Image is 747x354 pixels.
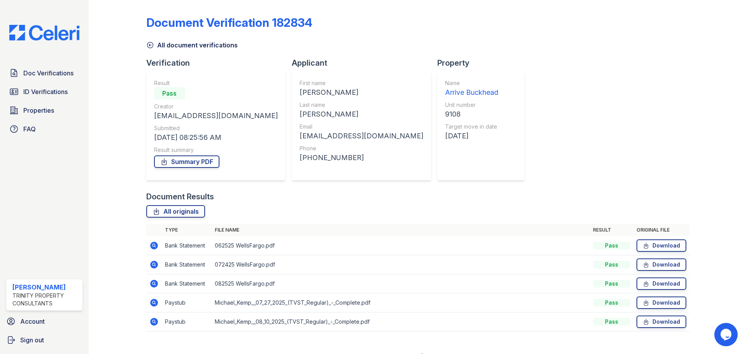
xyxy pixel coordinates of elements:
td: Paystub [162,293,212,312]
th: Type [162,224,212,236]
th: Result [590,224,633,236]
td: Michael_Kemp__07_27_2025_(TVST_Regular)_-_Complete.pdf [212,293,590,312]
div: Verification [146,58,292,68]
div: [EMAIL_ADDRESS][DOMAIN_NAME] [154,110,278,121]
div: [PERSON_NAME] [300,109,423,120]
a: Sign out [3,332,86,348]
span: Sign out [20,335,44,345]
div: Pass [593,261,630,269]
div: Pass [593,280,630,288]
td: 082525 WellsFargo.pdf [212,274,590,293]
div: Creator [154,103,278,110]
td: Michael_Kemp__08_10_2025_(TVST_Regular)_-_Complete.pdf [212,312,590,331]
div: [DATE] 08:25:56 AM [154,132,278,143]
div: [DATE] [445,131,498,141]
div: 9108 [445,109,498,120]
td: Bank Statement [162,255,212,274]
th: File name [212,224,590,236]
span: ID Verifications [23,87,68,96]
div: Pass [593,318,630,326]
div: Last name [300,101,423,109]
a: Properties [6,103,82,118]
a: FAQ [6,121,82,137]
div: Result [154,79,278,87]
a: Download [637,258,686,271]
div: [PERSON_NAME] [12,283,79,292]
div: Property [437,58,531,68]
div: Pass [593,299,630,307]
a: Download [637,277,686,290]
div: Document Verification 182834 [146,16,312,30]
div: Phone [300,145,423,152]
span: FAQ [23,124,36,134]
div: Trinity Property Consultants [12,292,79,307]
img: CE_Logo_Blue-a8612792a0a2168367f1c8372b55b34899dd931a85d93a1a3d3e32e68fde9ad4.png [3,25,86,40]
span: Properties [23,106,54,115]
td: Bank Statement [162,274,212,293]
div: Unit number [445,101,498,109]
a: All originals [146,205,205,218]
a: ID Verifications [6,84,82,99]
span: Account [20,317,45,326]
div: First name [300,79,423,87]
a: Download [637,239,686,252]
a: Download [637,316,686,328]
span: Doc Verifications [23,68,74,78]
a: All document verifications [146,40,238,50]
td: Paystub [162,312,212,331]
a: Doc Verifications [6,65,82,81]
td: 072425 WellsFargo.pdf [212,255,590,274]
div: Document Results [146,191,214,202]
div: Pass [593,242,630,249]
iframe: chat widget [714,323,739,346]
td: 062525 WellsFargo.pdf [212,236,590,255]
div: Arrive Buckhead [445,87,498,98]
a: Summary PDF [154,155,219,168]
div: Submitted [154,124,278,132]
div: Pass [154,87,185,99]
div: Name [445,79,498,87]
td: Bank Statement [162,236,212,255]
div: Target move in date [445,123,498,131]
th: Original file [633,224,689,236]
a: Name Arrive Buckhead [445,79,498,98]
div: Email [300,123,423,131]
div: Result summary [154,146,278,154]
div: [EMAIL_ADDRESS][DOMAIN_NAME] [300,131,423,141]
div: Applicant [292,58,437,68]
div: [PHONE_NUMBER] [300,152,423,163]
div: [PERSON_NAME] [300,87,423,98]
a: Account [3,314,86,329]
a: Download [637,296,686,309]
